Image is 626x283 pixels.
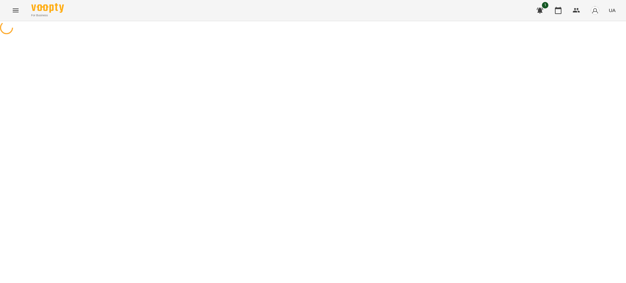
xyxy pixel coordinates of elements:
img: avatar_s.png [590,6,600,15]
button: UA [606,4,618,16]
span: For Business [31,13,64,18]
img: Voopty Logo [31,3,64,13]
button: Menu [8,3,23,18]
span: 1 [542,2,548,8]
span: UA [609,7,616,14]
